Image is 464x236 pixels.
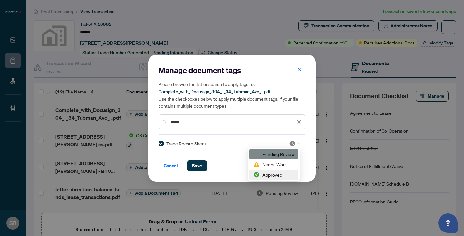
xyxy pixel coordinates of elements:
h5: Please browse the list or search to apply tags to: Use the checkboxes below to apply multiple doc... [159,81,305,109]
div: Pending Review [253,151,295,158]
button: Open asap [438,213,458,233]
img: status [253,172,260,178]
div: Pending Review [249,149,298,159]
img: status [289,140,295,147]
span: Pending Review [289,140,301,147]
div: Needs Work [249,159,298,170]
img: status [253,151,260,157]
span: Complete_with_Docusign_304_-_34_Tubman_Ave_-.pdf [159,89,270,94]
button: Cancel [159,160,183,171]
span: close [297,67,302,72]
div: Approved [253,171,295,178]
span: Trade Record Sheet [166,140,206,147]
span: Save [192,161,202,171]
div: Needs Work [253,161,295,168]
img: status [253,161,260,168]
button: Save [187,160,207,171]
span: close [297,120,301,124]
span: Cancel [164,161,178,171]
div: Approved [249,170,298,180]
h2: Manage document tags [159,65,305,75]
